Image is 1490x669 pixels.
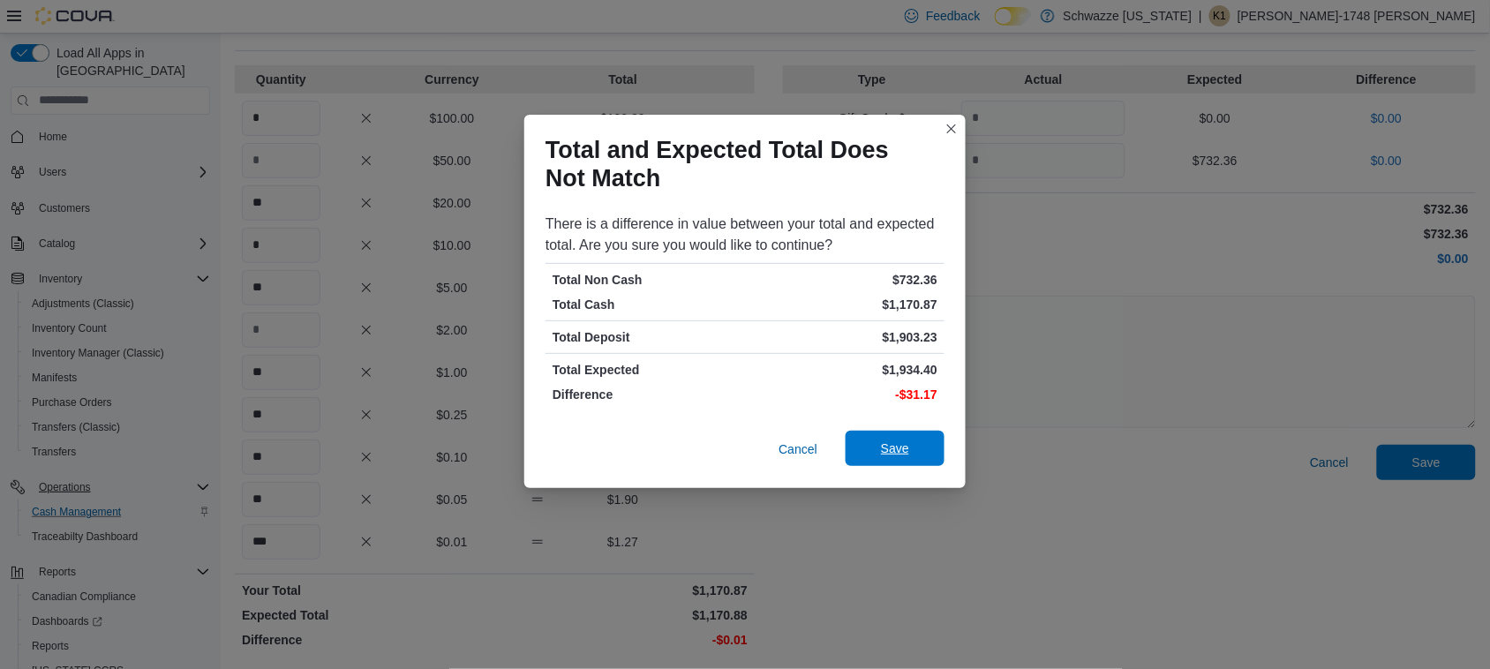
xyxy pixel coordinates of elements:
button: Cancel [771,432,824,467]
p: Total Non Cash [553,271,741,289]
p: $1,903.23 [749,328,937,346]
p: $1,170.87 [749,296,937,313]
div: There is a difference in value between your total and expected total. Are you sure you would like... [546,214,944,256]
p: Total Expected [553,361,741,379]
p: $732.36 [749,271,937,289]
span: Cancel [779,440,817,458]
p: Difference [553,386,741,403]
p: Total Cash [553,296,741,313]
span: Save [881,440,909,457]
p: Total Deposit [553,328,741,346]
p: -$31.17 [749,386,937,403]
button: Save [846,431,944,466]
p: $1,934.40 [749,361,937,379]
h1: Total and Expected Total Does Not Match [546,136,930,192]
button: Closes this modal window [941,118,962,139]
